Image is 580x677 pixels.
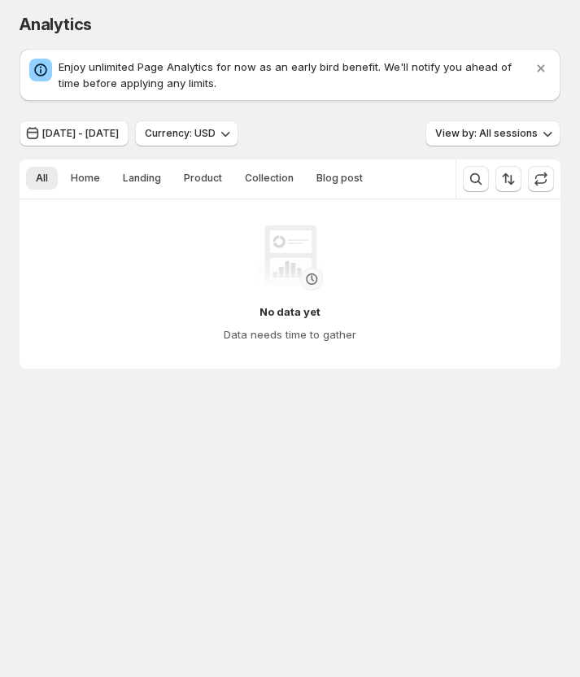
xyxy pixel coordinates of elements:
[245,172,294,185] span: Collection
[528,55,554,81] button: Dismiss notification
[258,225,323,290] img: No data yet
[42,127,119,140] span: [DATE] - [DATE]
[59,59,531,91] p: Enjoy unlimited Page Analytics for now as an early bird benefit. We'll notify you ahead of time b...
[71,172,100,185] span: Home
[135,120,238,146] button: Currency: USD
[316,172,363,185] span: Blog post
[224,326,356,343] h4: Data needs time to gather
[435,127,538,140] span: View by: All sessions
[495,166,521,192] button: Sort the results
[20,120,129,146] button: [DATE] - [DATE]
[145,127,216,140] span: Currency: USD
[463,166,489,192] button: Search and filter results
[184,172,222,185] span: Product
[259,304,321,320] h4: No data yet
[36,172,48,185] span: All
[20,15,92,34] span: Analytics
[123,172,161,185] span: Landing
[425,120,560,146] button: View by: All sessions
